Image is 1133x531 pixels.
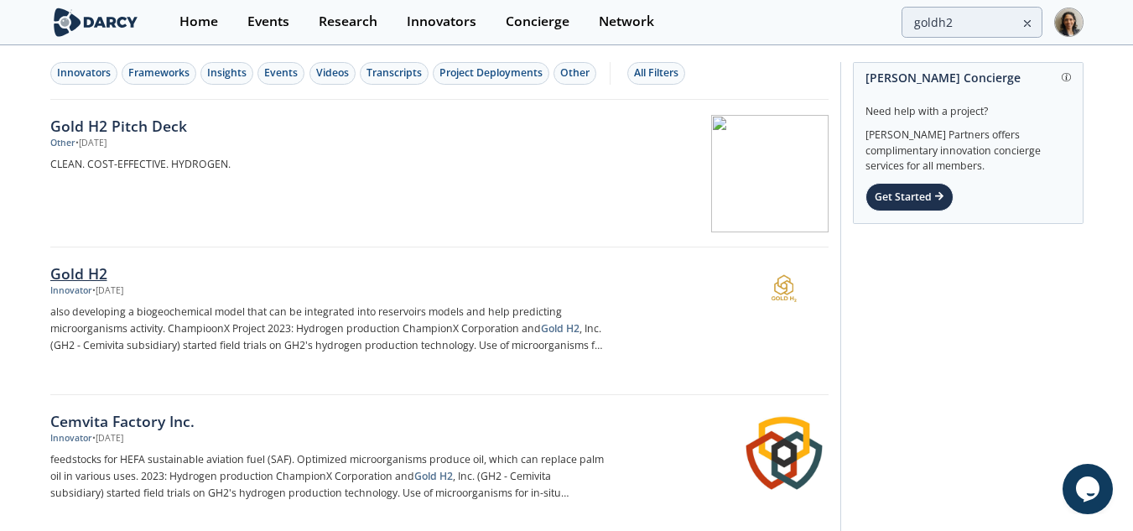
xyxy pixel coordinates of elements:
[122,62,196,85] button: Frameworks
[366,65,422,81] div: Transcripts
[865,63,1071,92] div: [PERSON_NAME] Concierge
[50,8,142,37] img: logo-wide.svg
[264,65,298,81] div: Events
[902,7,1042,38] input: Advanced Search
[743,413,825,495] img: Cemvita Factory Inc.
[50,304,605,354] p: also developing a biogeochemical model that can be integrated into reservoirs models and help pre...
[50,115,605,137] div: Gold H2 Pitch Deck
[50,156,605,173] p: CLEAN. COST-EFFECTIVE. HYDROGEN.
[75,137,107,150] div: • [DATE]
[506,15,569,29] div: Concierge
[200,62,253,85] button: Insights
[865,119,1071,174] div: [PERSON_NAME] Partners offers complimentary innovation concierge services for all members.
[560,65,590,81] div: Other
[319,15,377,29] div: Research
[743,265,825,315] img: Gold H2
[599,15,654,29] div: Network
[247,15,289,29] div: Events
[257,62,304,85] button: Events
[92,432,123,445] div: • [DATE]
[92,284,123,298] div: • [DATE]
[439,65,543,81] div: Project Deployments
[50,247,829,395] a: Gold H2 Innovator •[DATE] also developing a biogeochemical model that can be integrated into rese...
[433,62,549,85] button: Project Deployments
[541,321,579,336] strong: Gold H2
[50,100,829,247] a: Gold H2 Pitch Deck Other •[DATE] CLEAN. COST-EFFECTIVE. HYDROGEN.
[50,410,605,432] div: Cemvita Factory Inc.
[360,62,429,85] button: Transcripts
[50,137,75,150] div: Other
[207,65,247,81] div: Insights
[50,284,92,298] div: Innovator
[50,62,117,85] button: Innovators
[414,469,453,483] strong: Gold H2
[554,62,596,85] button: Other
[865,183,954,211] div: Get Started
[1063,464,1116,514] iframe: chat widget
[57,65,111,81] div: Innovators
[1062,73,1071,82] img: information.svg
[407,15,476,29] div: Innovators
[865,92,1071,119] div: Need help with a project?
[1054,8,1084,37] img: Profile
[627,62,685,85] button: All Filters
[316,65,349,81] div: Videos
[50,432,92,445] div: Innovator
[50,451,605,502] p: feedstocks for HEFA sustainable aviation fuel (SAF). Optimized microorganisms produce oil, which ...
[128,65,190,81] div: Frameworks
[634,65,678,81] div: All Filters
[179,15,218,29] div: Home
[309,62,356,85] button: Videos
[50,263,605,284] div: Gold H2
